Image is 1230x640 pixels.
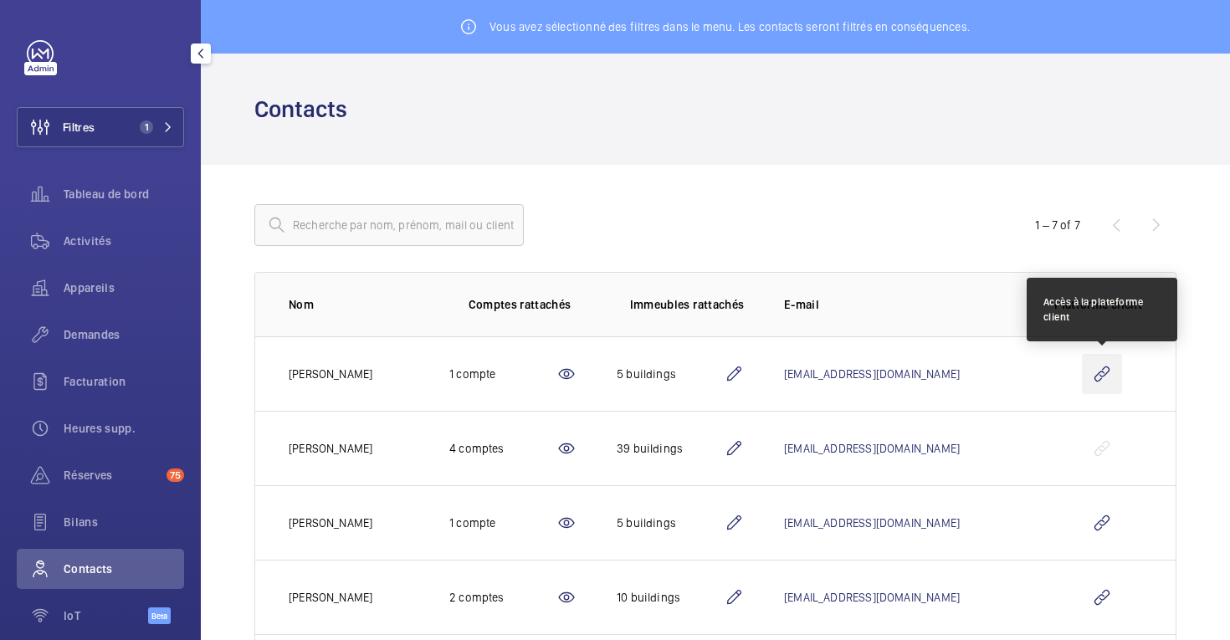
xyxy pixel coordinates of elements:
span: IoT [64,607,148,624]
span: Heures supp. [64,420,184,437]
p: Immeubles rattachés [630,296,745,313]
p: [PERSON_NAME] [289,440,372,457]
p: [PERSON_NAME] [289,589,372,606]
span: 75 [167,468,184,482]
button: Filtres1 [17,107,184,147]
div: 4 comptes [449,440,556,457]
span: Filtres [63,119,95,136]
span: Contacts [64,561,184,577]
p: Nom [289,296,423,313]
span: Bilans [64,514,184,530]
div: 2 comptes [449,589,556,606]
div: 39 buildings [617,440,724,457]
p: [PERSON_NAME] [289,366,372,382]
div: 1 compte [449,366,556,382]
div: 1 – 7 of 7 [1035,217,1080,233]
div: 5 buildings [617,515,724,531]
span: Activités [64,233,184,249]
p: Comptes rattachés [469,296,571,313]
span: Facturation [64,373,184,390]
p: E-mail [784,296,1028,313]
a: [EMAIL_ADDRESS][DOMAIN_NAME] [784,442,960,455]
a: [EMAIL_ADDRESS][DOMAIN_NAME] [784,516,960,530]
span: 1 [140,120,153,134]
span: Tableau de bord [64,186,184,202]
div: 10 buildings [617,589,724,606]
input: Recherche par nom, prénom, mail ou client [254,204,524,246]
div: 1 compte [449,515,556,531]
a: [EMAIL_ADDRESS][DOMAIN_NAME] [784,591,960,604]
p: [PERSON_NAME] [289,515,372,531]
h1: Contacts [254,94,357,125]
span: Beta [148,607,171,624]
span: Réserves [64,467,160,484]
span: Appareils [64,279,184,296]
a: [EMAIL_ADDRESS][DOMAIN_NAME] [784,367,960,381]
span: Demandes [64,326,184,343]
div: 5 buildings [617,366,724,382]
div: Accès à la plateforme client [1043,294,1161,325]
